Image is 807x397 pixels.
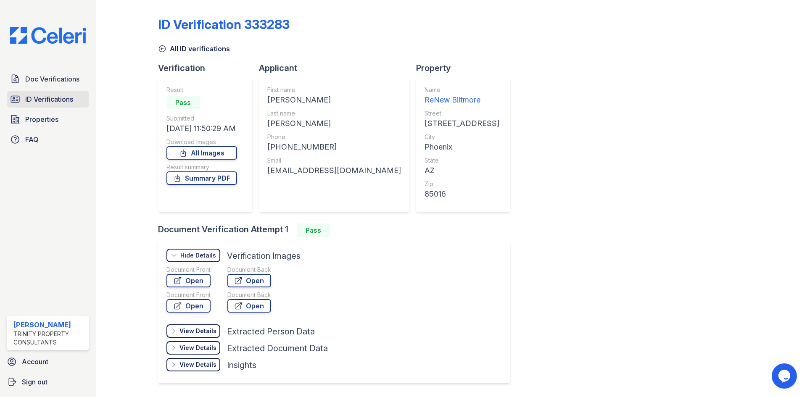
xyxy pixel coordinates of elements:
div: Zip [425,180,499,188]
div: [PERSON_NAME] [267,118,401,129]
div: Result [166,86,237,94]
div: Document Back [227,266,271,274]
div: AZ [425,165,499,176]
a: Name ReNew Biltmore [425,86,499,106]
div: Insights [227,359,256,371]
div: Hide Details [180,251,216,260]
div: Document Front [166,291,211,299]
div: Street [425,109,499,118]
div: View Details [179,327,216,335]
div: Applicant [259,62,416,74]
div: View Details [179,360,216,369]
div: Verification [158,62,259,74]
a: Sign out [3,373,92,390]
a: Doc Verifications [7,71,89,87]
img: CE_Logo_Blue-a8612792a0a2168367f1c8372b55b34899dd931a85d93a1a3d3e32e68fde9ad4.png [3,27,92,44]
a: Open [227,299,271,313]
span: ID Verifications [25,94,73,104]
iframe: chat widget [772,363,799,389]
a: Account [3,353,92,370]
span: Doc Verifications [25,74,79,84]
div: First name [267,86,401,94]
div: ReNew Biltmore [425,94,499,106]
div: Pass [297,223,330,237]
div: 85016 [425,188,499,200]
div: Last name [267,109,401,118]
span: FAQ [25,134,39,145]
a: Open [166,274,211,287]
div: Name [425,86,499,94]
div: Download Images [166,138,237,146]
a: Open [227,274,271,287]
div: [PERSON_NAME] [13,320,86,330]
div: Property [416,62,517,74]
a: All Images [166,146,237,160]
div: Document Back [227,291,271,299]
div: Trinity Property Consultants [13,330,86,347]
div: Phone [267,133,401,141]
div: City [425,133,499,141]
div: [PHONE_NUMBER] [267,141,401,153]
div: View Details [179,344,216,352]
div: ID Verification 333283 [158,17,290,32]
div: Document Verification Attempt 1 [158,223,517,237]
div: Pass [166,96,200,109]
div: [STREET_ADDRESS] [425,118,499,129]
div: Submitted [166,114,237,123]
div: [EMAIL_ADDRESS][DOMAIN_NAME] [267,165,401,176]
div: Result summary [166,163,237,171]
div: [DATE] 11:50:29 AM [166,123,237,134]
a: Summary PDF [166,171,237,185]
a: FAQ [7,131,89,148]
div: State [425,156,499,165]
div: Document Front [166,266,211,274]
div: Extracted Person Data [227,326,315,337]
div: Phoenix [425,141,499,153]
a: Open [166,299,211,313]
span: Account [22,357,48,367]
span: Properties [25,114,58,124]
a: ID Verifications [7,91,89,108]
div: Email [267,156,401,165]
div: Verification Images [227,250,301,262]
div: [PERSON_NAME] [267,94,401,106]
div: Extracted Document Data [227,342,328,354]
a: Properties [7,111,89,128]
span: Sign out [22,377,47,387]
a: All ID verifications [158,44,230,54]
